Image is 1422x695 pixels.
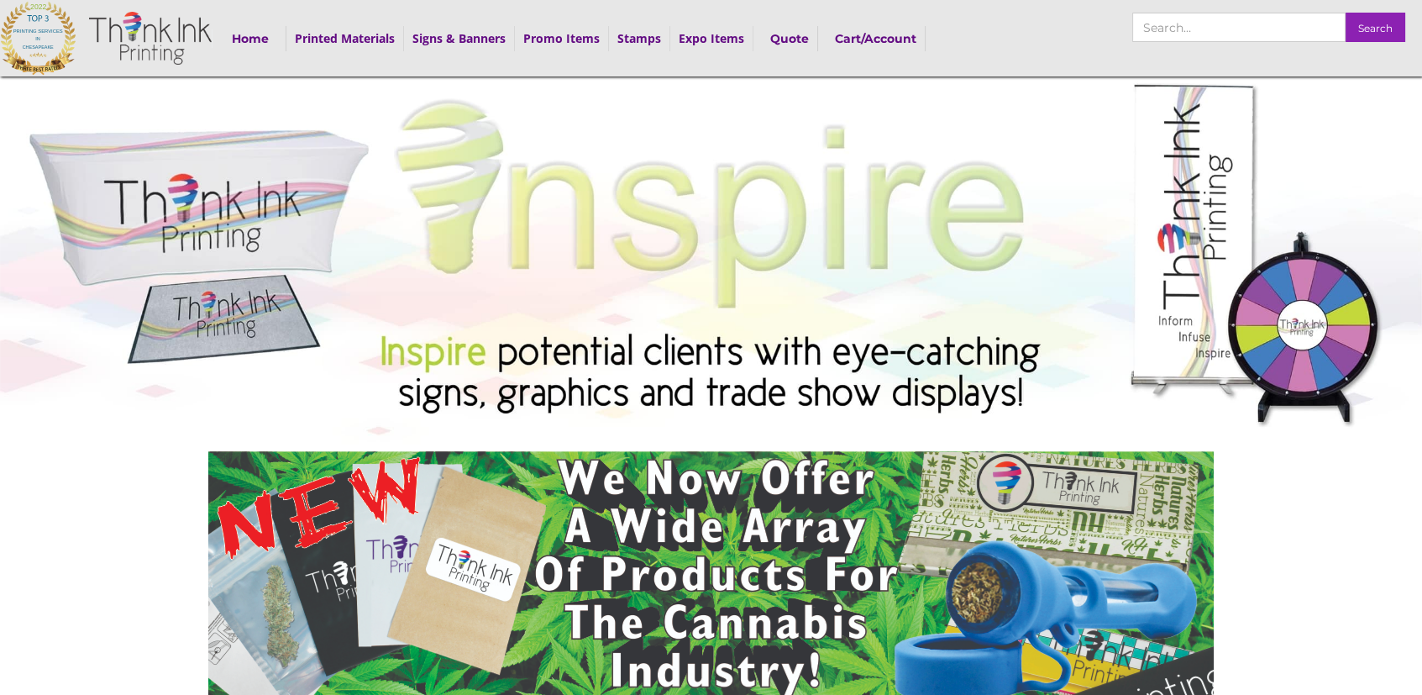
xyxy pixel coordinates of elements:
div: Promo Items [515,26,609,51]
div: Expo Items [670,26,753,51]
a: Cart/Account [826,26,926,51]
iframe: Drift Widget Chat Controller [1338,611,1402,675]
div: Printed Materials [286,26,404,51]
a: Stamps [617,30,661,46]
a: Promo Items [523,30,600,46]
a: Home [228,26,286,51]
strong: Cart/Account [835,31,916,46]
div: Stamps [609,26,670,51]
strong: Home [232,31,269,46]
input: Search… [1132,13,1346,42]
div: Signs & Banners [404,26,515,51]
a: Quote [762,26,818,51]
a: Signs & Banners [412,30,506,46]
a: Printed Materials [295,30,395,46]
strong: Quote [770,31,809,46]
input: Search [1346,13,1405,42]
a: Expo Items [679,30,744,46]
